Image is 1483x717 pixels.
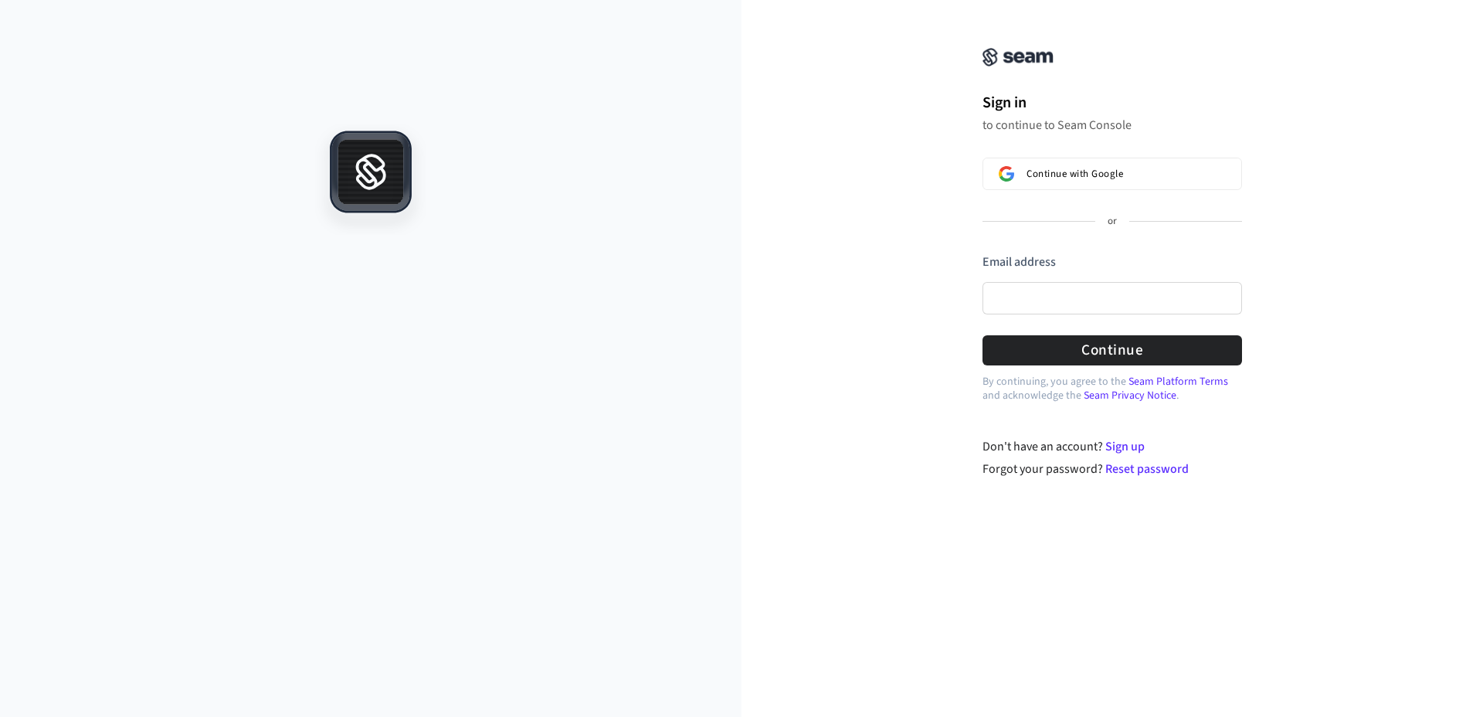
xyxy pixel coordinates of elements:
a: Seam Platform Terms [1128,374,1228,389]
div: Don't have an account? [982,437,1243,456]
span: Continue with Google [1027,168,1123,180]
img: Sign in with Google [999,166,1014,182]
label: Email address [982,253,1056,270]
h1: Sign in [982,91,1242,114]
button: Sign in with GoogleContinue with Google [982,158,1242,190]
button: Continue [982,335,1242,365]
p: By continuing, you agree to the and acknowledge the . [982,375,1242,403]
a: Sign up [1105,438,1145,455]
div: Forgot your password? [982,460,1243,478]
p: to continue to Seam Console [982,117,1242,133]
a: Reset password [1105,460,1189,477]
p: or [1108,215,1117,229]
img: Seam Console [982,48,1054,66]
a: Seam Privacy Notice [1084,388,1176,403]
